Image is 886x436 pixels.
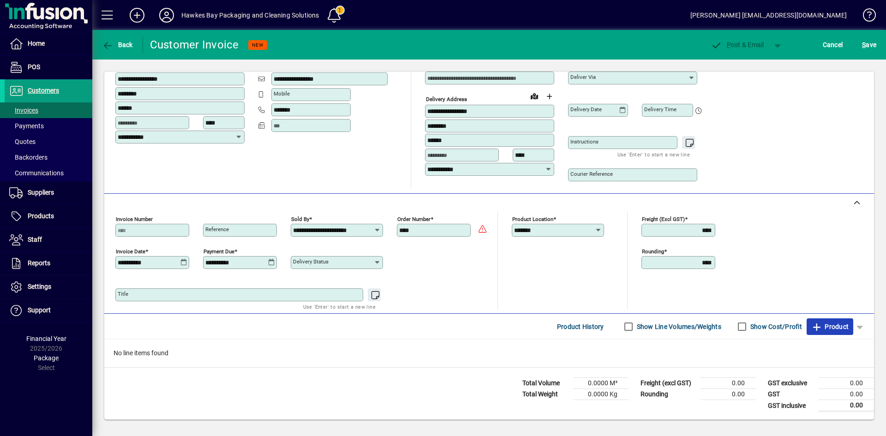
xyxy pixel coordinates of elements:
label: Show Line Volumes/Weights [635,322,721,331]
span: ost & Email [711,41,764,48]
mat-label: Payment due [204,248,234,255]
td: Rounding [636,389,700,400]
td: GST exclusive [763,378,819,389]
a: Reports [5,252,92,275]
span: Invoices [9,107,38,114]
td: GST [763,389,819,400]
app-page-header-button: Back [92,36,143,53]
td: GST inclusive [763,400,819,412]
span: P [727,41,731,48]
a: Suppliers [5,181,92,204]
td: 0.00 [700,378,756,389]
mat-label: Reference [205,226,229,233]
mat-label: Instructions [570,138,599,145]
span: Communications [9,169,64,177]
td: Total Weight [518,389,573,400]
td: 0.00 [819,389,874,400]
button: Add [122,7,152,24]
span: Back [102,41,133,48]
span: S [862,41,866,48]
a: Invoices [5,102,92,118]
mat-label: Delivery status [293,258,329,265]
span: Backorders [9,154,48,161]
td: 0.00 [819,400,874,412]
span: Product History [557,319,604,334]
mat-label: Order number [397,216,431,222]
td: Freight (excl GST) [636,378,700,389]
a: Payments [5,118,92,134]
a: Backorders [5,149,92,165]
a: Quotes [5,134,92,149]
span: Customers [28,87,59,94]
mat-label: Mobile [274,90,290,97]
td: 0.0000 M³ [573,378,629,389]
label: Show Cost/Profit [748,322,802,331]
mat-label: Sold by [291,216,309,222]
a: Products [5,205,92,228]
a: Home [5,32,92,55]
mat-hint: Use 'Enter' to start a new line [617,149,690,160]
mat-hint: Use 'Enter' to start a new line [303,301,376,312]
a: View on map [527,89,542,103]
span: Settings [28,283,51,290]
span: ave [862,37,876,52]
button: Copy to Delivery address [232,57,247,72]
span: Payments [9,122,44,130]
td: 0.00 [819,378,874,389]
button: Cancel [820,36,845,53]
span: Staff [28,236,42,243]
div: Hawkes Bay Packaging and Cleaning Solutions [181,8,319,23]
span: Products [28,212,54,220]
a: Staff [5,228,92,251]
span: Cancel [823,37,843,52]
mat-label: Product location [512,216,553,222]
div: [PERSON_NAME] [EMAIL_ADDRESS][DOMAIN_NAME] [690,8,847,23]
span: Support [28,306,51,314]
button: Product [807,318,853,335]
span: POS [28,63,40,71]
button: Choose address [542,89,557,104]
mat-label: Title [118,291,128,297]
button: Save [860,36,879,53]
a: Settings [5,275,92,299]
span: Quotes [9,138,36,145]
mat-label: Freight (excl GST) [642,216,685,222]
td: 0.0000 Kg [573,389,629,400]
span: NEW [252,42,263,48]
span: Home [28,40,45,47]
mat-label: Delivery date [570,106,602,113]
button: Product History [553,318,608,335]
mat-label: Courier Reference [570,171,613,177]
span: Financial Year [26,335,66,342]
button: Post & Email [706,36,769,53]
td: 0.00 [700,389,756,400]
a: Communications [5,165,92,181]
span: Suppliers [28,189,54,196]
span: Product [811,319,849,334]
a: POS [5,56,92,79]
a: Knowledge Base [856,2,874,32]
td: Total Volume [518,378,573,389]
button: Back [100,36,135,53]
div: Customer Invoice [150,37,239,52]
span: Reports [28,259,50,267]
button: Profile [152,7,181,24]
mat-label: Invoice number [116,216,153,222]
mat-label: Delivery time [644,106,676,113]
mat-label: Deliver via [570,74,596,80]
mat-label: Invoice date [116,248,145,255]
a: Support [5,299,92,322]
div: No line items found [104,339,874,367]
span: Package [34,354,59,362]
mat-label: Rounding [642,248,664,255]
